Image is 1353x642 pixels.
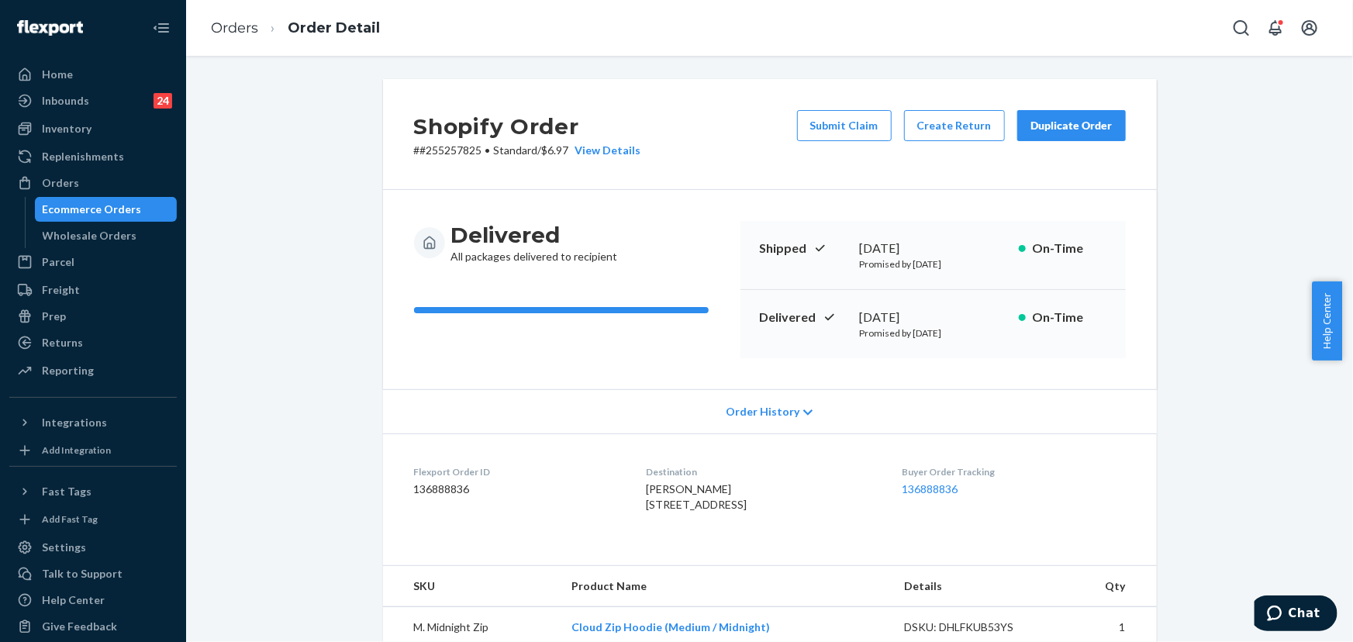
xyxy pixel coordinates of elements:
p: On-Time [1032,309,1107,326]
a: Orders [211,19,258,36]
div: Orders [42,175,79,191]
h2: Shopify Order [414,110,641,143]
img: Flexport logo [17,20,83,36]
p: Delivered [759,309,847,326]
button: Fast Tags [9,479,177,504]
p: Promised by [DATE] [860,257,1006,271]
button: Submit Claim [797,110,892,141]
th: Product Name [559,566,892,607]
div: Freight [42,282,80,298]
div: Home [42,67,73,82]
a: Parcel [9,250,177,274]
a: Inventory [9,116,177,141]
a: Home [9,62,177,87]
p: # #255257825 / $6.97 [414,143,641,158]
button: Duplicate Order [1017,110,1126,141]
th: Qty [1061,566,1156,607]
iframe: Opens a widget where you can chat to one of our agents [1255,595,1337,634]
dt: Destination [646,465,877,478]
a: Settings [9,535,177,560]
dt: Flexport Order ID [414,465,621,478]
dd: 136888836 [414,481,621,497]
a: Prep [9,304,177,329]
span: • [485,143,491,157]
button: Open account menu [1294,12,1325,43]
div: Talk to Support [42,566,123,582]
div: Prep [42,309,66,324]
a: Orders [9,171,177,195]
a: Reporting [9,358,177,383]
button: Create Return [904,110,1005,141]
th: SKU [383,566,560,607]
button: Help Center [1312,281,1342,361]
ol: breadcrumbs [198,5,392,51]
div: All packages delivered to recipient [451,221,618,264]
span: Standard [494,143,538,157]
a: Wholesale Orders [35,223,178,248]
th: Details [892,566,1062,607]
div: Fast Tags [42,484,91,499]
span: [PERSON_NAME] [STREET_ADDRESS] [646,482,747,511]
div: Ecommerce Orders [43,202,142,217]
button: Open Search Box [1226,12,1257,43]
a: 136888836 [902,482,958,495]
div: Wholesale Orders [43,228,137,243]
div: Duplicate Order [1030,118,1113,133]
div: Returns [42,335,83,350]
a: Replenishments [9,144,177,169]
p: Promised by [DATE] [860,326,1006,340]
div: Give Feedback [42,619,117,634]
div: Help Center [42,592,105,608]
button: Open notifications [1260,12,1291,43]
div: [DATE] [860,240,1006,257]
a: Help Center [9,588,177,613]
a: Order Detail [288,19,380,36]
div: Reporting [42,363,94,378]
div: Parcel [42,254,74,270]
dt: Buyer Order Tracking [902,465,1125,478]
div: 24 [154,93,172,109]
p: Shipped [759,240,847,257]
div: Inbounds [42,93,89,109]
p: On-Time [1032,240,1107,257]
div: DSKU: DHLFKUB53YS [904,620,1050,635]
div: Settings [42,540,86,555]
a: Cloud Zip Hoodie (Medium / Midnight) [571,620,770,633]
div: Add Fast Tag [42,513,98,526]
button: Close Navigation [146,12,177,43]
button: Give Feedback [9,614,177,639]
a: Ecommerce Orders [35,197,178,222]
button: View Details [569,143,641,158]
button: Integrations [9,410,177,435]
div: Inventory [42,121,91,136]
a: Returns [9,330,177,355]
a: Add Integration [9,441,177,460]
span: Order History [726,404,799,419]
a: Add Fast Tag [9,510,177,529]
a: Inbounds24 [9,88,177,113]
div: Replenishments [42,149,124,164]
button: Talk to Support [9,561,177,586]
div: [DATE] [860,309,1006,326]
div: Integrations [42,415,107,430]
div: Add Integration [42,444,111,457]
a: Freight [9,278,177,302]
h3: Delivered [451,221,618,249]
